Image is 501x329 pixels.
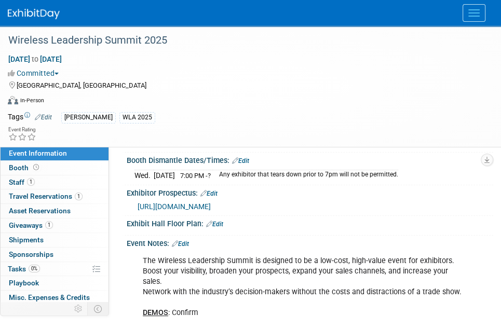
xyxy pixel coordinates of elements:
[119,112,155,123] div: WLA 2025
[9,163,41,172] span: Booth
[1,233,109,247] a: Shipments
[5,31,480,50] div: Wireless Leadership Summit 2025
[134,170,154,181] td: Wed.
[8,265,40,273] span: Tasks
[31,163,41,171] span: Booth not reserved yet
[9,279,39,287] span: Playbook
[180,172,211,180] span: 7:00 PM -
[9,236,44,244] span: Shipments
[8,112,52,124] td: Tags
[27,178,35,186] span: 1
[30,55,40,63] span: to
[45,221,53,229] span: 1
[1,276,109,290] a: Playbook
[9,293,90,301] span: Misc. Expenses & Credits
[1,146,109,160] a: Event Information
[9,178,35,186] span: Staff
[213,170,398,181] td: Any exhibitor that tears down prior to 7pm will not be permitted.
[1,248,109,262] a: Sponsorships
[88,302,109,316] td: Toggle Event Tabs
[8,127,36,132] div: Event Rating
[8,9,60,19] img: ExhibitDay
[1,161,109,175] a: Booth
[20,97,44,104] div: In-Person
[1,262,109,276] a: Tasks0%
[8,96,18,104] img: Format-Inperson.png
[172,240,189,248] a: Edit
[1,175,109,189] a: Staff1
[1,204,109,218] a: Asset Reservations
[143,308,168,317] b: DEMOS
[206,221,223,228] a: Edit
[17,81,146,89] span: [GEOGRAPHIC_DATA], [GEOGRAPHIC_DATA]
[127,153,493,166] div: Booth Dismantle Dates/Times:
[154,170,175,181] td: [DATE]
[8,94,488,110] div: Event Format
[1,189,109,203] a: Travel Reservations1
[1,291,109,305] a: Misc. Expenses & Credits
[70,302,88,316] td: Personalize Event Tab Strip
[9,207,71,215] span: Asset Reservations
[35,114,52,121] a: Edit
[138,202,211,211] a: [URL][DOMAIN_NAME]
[200,190,218,197] a: Edit
[232,157,249,164] a: Edit
[9,250,53,258] span: Sponsorships
[75,193,83,200] span: 1
[463,4,485,22] button: Menu
[8,54,62,64] span: [DATE] [DATE]
[127,236,493,249] div: Event Notes:
[9,221,53,229] span: Giveaways
[9,192,83,200] span: Travel Reservations
[61,112,116,123] div: [PERSON_NAME]
[8,68,63,78] button: Committed
[29,265,40,272] span: 0%
[9,149,67,157] span: Event Information
[127,216,493,229] div: Exhibit Hall Floor Plan:
[208,172,211,180] span: ?
[127,185,493,199] div: Exhibitor Prospectus:
[1,218,109,232] a: Giveaways1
